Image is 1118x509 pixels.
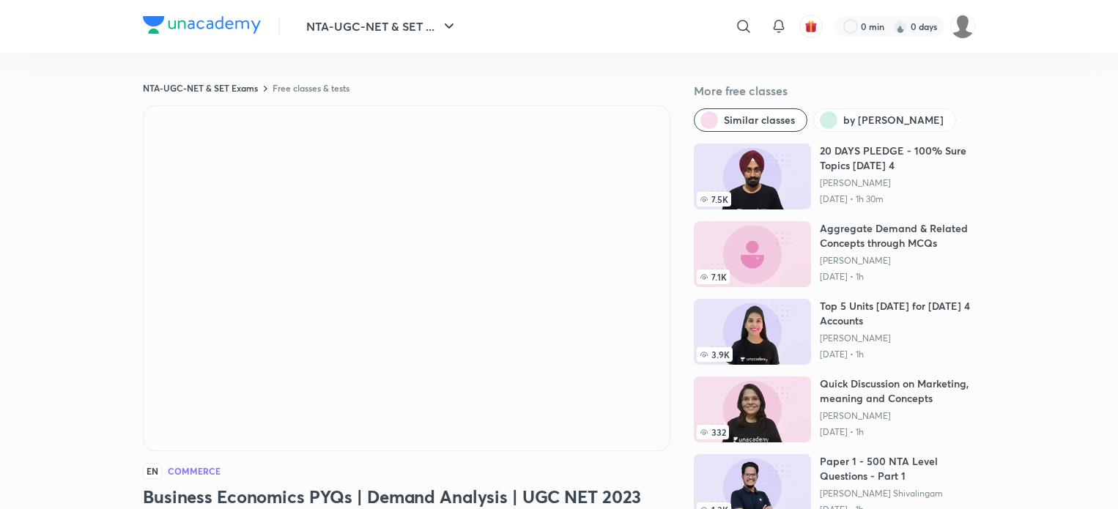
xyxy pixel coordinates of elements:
h6: Aggregate Demand & Related Concepts through MCQs [820,221,975,250]
span: 3.9K [697,347,733,362]
h6: Paper 1 - 500 NTA Level Questions - Part 1 [820,454,975,483]
a: [PERSON_NAME] [820,332,975,344]
span: 7.1K [697,270,730,284]
a: [PERSON_NAME] [820,177,975,189]
a: NTA-UGC-NET & SET Exams [143,82,258,94]
button: by Raghav Wadhwa [813,108,956,132]
h5: More free classes [694,82,975,100]
a: [PERSON_NAME] [820,255,975,267]
p: [DATE] • 1h [820,271,975,283]
img: streak [893,19,908,34]
img: TARUN [950,14,975,39]
iframe: Class [144,106,670,450]
p: [DATE] • 1h 30m [820,193,975,205]
p: [DATE] • 1h [820,426,975,438]
h4: Commerce [168,467,221,475]
span: 332 [697,425,729,439]
a: [PERSON_NAME] Shivalingam [820,488,975,499]
button: Similar classes [694,108,807,132]
a: [PERSON_NAME] [820,410,975,422]
span: EN [143,463,162,479]
a: Company Logo [143,16,261,37]
h6: Quick Discussion on Marketing, meaning and Concepts [820,376,975,406]
a: Free classes & tests [273,82,349,94]
span: 7.5K [697,192,731,207]
span: by Raghav Wadhwa [843,113,944,127]
img: Company Logo [143,16,261,34]
img: avatar [804,20,818,33]
h6: 20 DAYS PLEDGE - 100% Sure Topics [DATE] 4 [820,144,975,173]
p: [DATE] • 1h [820,349,975,360]
button: NTA-UGC-NET & SET ... [297,12,467,41]
h6: Top 5 Units [DATE] for [DATE] 4 Accounts [820,299,975,328]
h3: Business Economics PYQs | Demand Analysis | UGC NET 2023 [143,485,670,508]
button: avatar [799,15,823,38]
span: Similar classes [724,113,795,127]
